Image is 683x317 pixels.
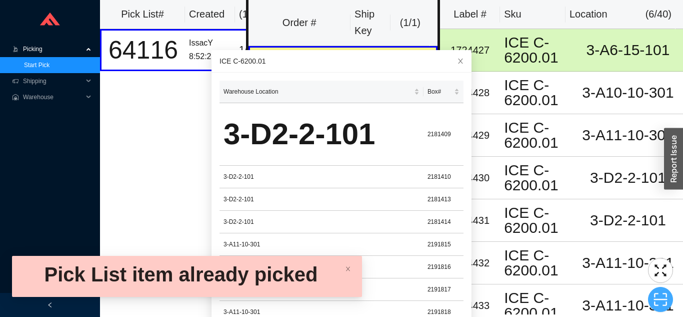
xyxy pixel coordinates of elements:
[423,103,463,166] td: 2181409
[23,41,83,57] span: Picking
[648,287,673,312] button: scan
[648,292,672,307] span: scan
[444,42,496,59] div: 1724427
[223,172,419,182] div: 3-D2-2-101
[504,163,569,193] div: ICE C-6200.01
[427,87,452,97] span: Box#
[20,262,342,287] div: Pick List item already picked
[577,43,679,58] div: 3-A6-15-101
[648,258,673,283] button: fullscreen
[504,35,569,65] div: ICE C-6200.01
[394,15,426,31] div: ( 1 / 1 )
[569,6,607,23] div: Location
[223,239,419,249] div: 3-A11-10-301
[577,85,679,100] div: 3-A10-10-301
[423,256,463,278] td: 2191816
[23,73,83,89] span: Shipping
[423,233,463,256] td: 2191815
[423,166,463,188] td: 2181410
[423,188,463,211] td: 2181413
[189,37,231,50] div: IssacY
[239,6,271,23] div: ( 1 )
[504,205,569,235] div: ICE C-6200.01
[219,56,463,67] div: ICE C-6200.01
[219,81,423,103] th: Warehouse Location sortable
[345,266,351,272] span: close
[577,255,679,270] div: 3-A11-10-301
[577,170,679,185] div: 3-D2-2-101
[645,6,671,23] div: ( 6 / 40 )
[449,50,471,72] button: Close
[189,50,231,64] div: 8:52:20 AM
[648,263,672,278] span: fullscreen
[423,211,463,233] td: 2181414
[423,81,463,103] th: Box# sortable
[223,217,419,227] div: 3-D2-2-101
[423,278,463,301] td: 2191817
[577,213,679,228] div: 3-D2-2-101
[457,58,464,65] span: close
[577,128,679,143] div: 3-A11-10-301
[23,89,83,105] span: Warehouse
[223,87,412,97] span: Warehouse Location
[105,38,181,63] div: 64116
[223,307,419,317] div: 3-A11-10-301
[577,298,679,313] div: 3-A11-10-301
[239,42,269,58] div: 1 / 1
[223,194,419,204] div: 3-D2-2-101
[504,120,569,150] div: ICE C-6200.01
[504,78,569,108] div: ICE C-6200.01
[223,109,419,159] div: 3-D2-2-101
[24,62,49,69] a: Start Pick
[504,248,569,278] div: ICE C-6200.01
